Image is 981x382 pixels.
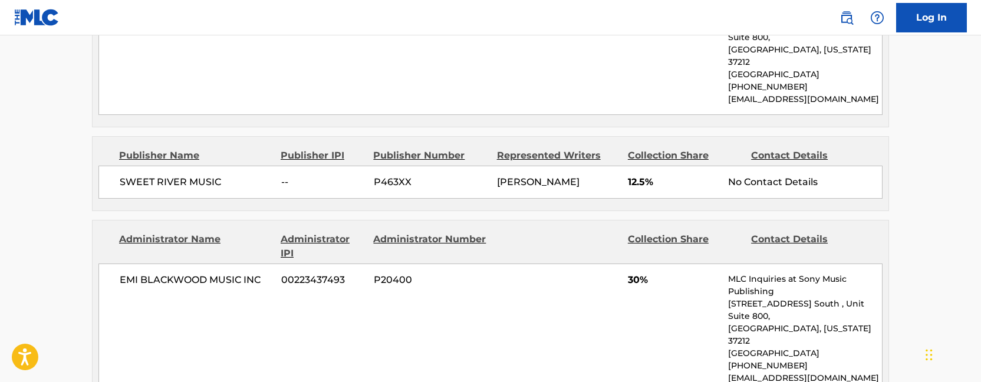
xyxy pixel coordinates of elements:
span: EMI BLACKWOOD MUSIC INC [120,273,272,287]
p: [GEOGRAPHIC_DATA] [728,347,882,360]
div: Administrator IPI [281,232,364,261]
div: Publisher IPI [281,149,364,163]
img: search [840,11,854,25]
a: Log In [896,3,967,32]
span: [PERSON_NAME] [497,176,580,187]
div: Publisher Number [373,149,488,163]
div: Drag [926,337,933,373]
img: help [870,11,884,25]
img: MLC Logo [14,9,60,26]
span: 00223437493 [281,273,365,287]
p: [EMAIL_ADDRESS][DOMAIN_NAME] [728,93,882,106]
p: [STREET_ADDRESS] South , Unit Suite 800, [728,298,882,322]
p: [PHONE_NUMBER] [728,81,882,93]
div: Contact Details [751,149,865,163]
span: SWEET RIVER MUSIC [120,175,272,189]
span: -- [281,175,365,189]
p: [GEOGRAPHIC_DATA], [US_STATE] 37212 [728,322,882,347]
p: [GEOGRAPHIC_DATA] [728,68,882,81]
div: Administrator Number [373,232,488,261]
span: 30% [628,273,719,287]
a: Public Search [835,6,858,29]
div: Collection Share [628,149,742,163]
div: Represented Writers [497,149,619,163]
div: Collection Share [628,232,742,261]
p: [GEOGRAPHIC_DATA], [US_STATE] 37212 [728,44,882,68]
p: MLC Inquiries at Sony Music Publishing [728,273,882,298]
div: Administrator Name [119,232,272,261]
iframe: Chat Widget [922,325,981,382]
span: P20400 [374,273,488,287]
p: [PHONE_NUMBER] [728,360,882,372]
div: Contact Details [751,232,865,261]
div: Publisher Name [119,149,272,163]
span: P463XX [374,175,488,189]
div: Help [865,6,889,29]
div: No Contact Details [728,175,882,189]
span: 12.5% [628,175,719,189]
